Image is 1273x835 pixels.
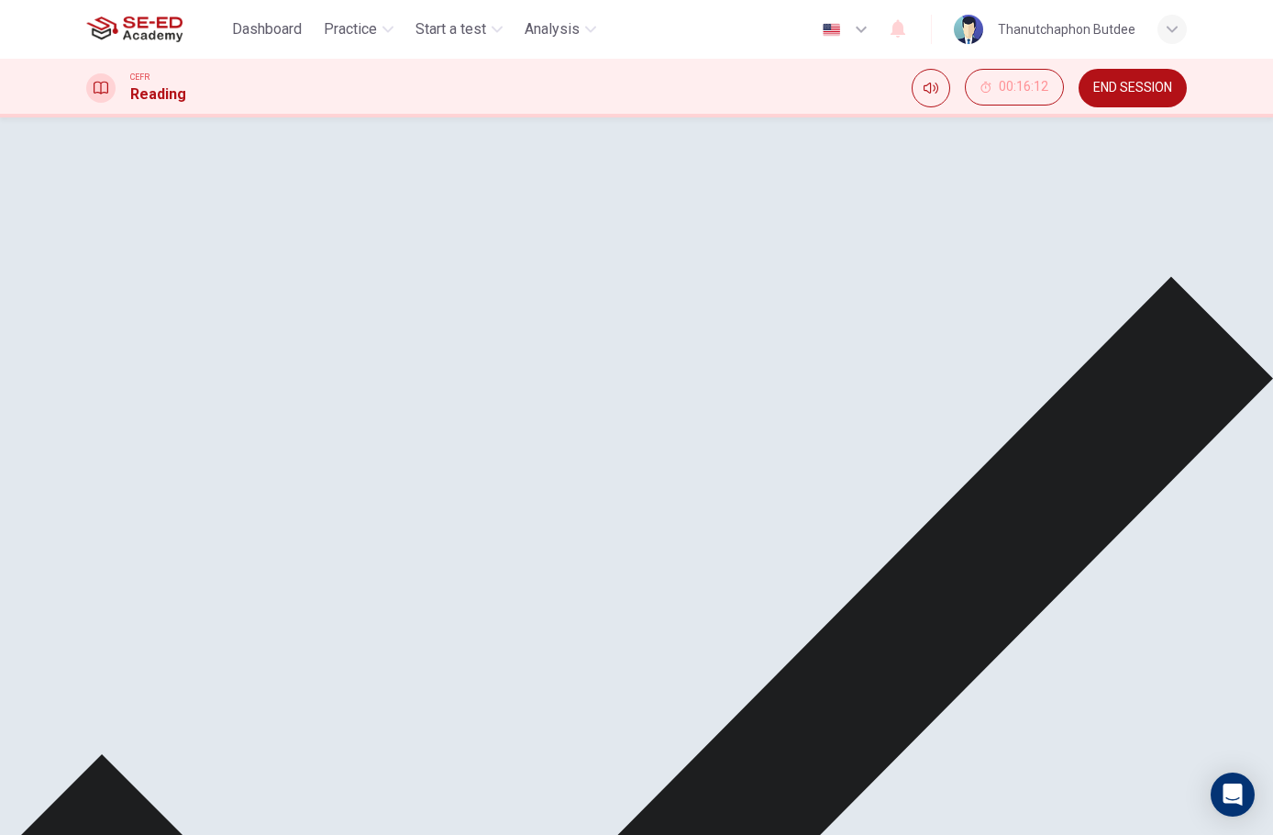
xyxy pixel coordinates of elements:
button: END SESSION [1079,69,1187,107]
button: Analysis [517,13,603,46]
img: SE-ED Academy logo [86,11,183,48]
div: Hide [965,69,1064,107]
h1: Reading [130,83,186,106]
span: Start a test [415,18,486,40]
div: Thanutchaphon Butdee [998,18,1135,40]
div: Mute [912,69,950,107]
button: Dashboard [225,13,309,46]
img: Profile picture [954,15,983,44]
span: Practice [324,18,377,40]
div: Open Intercom Messenger [1211,773,1255,817]
img: en [820,23,843,37]
button: 00:16:12 [965,69,1064,106]
span: 00:16:12 [999,80,1048,95]
button: Practice [316,13,401,46]
span: Dashboard [232,18,302,40]
a: SE-ED Academy logo [86,11,225,48]
span: END SESSION [1093,81,1172,95]
span: Analysis [525,18,580,40]
button: Start a test [408,13,510,46]
span: CEFR [130,71,149,83]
